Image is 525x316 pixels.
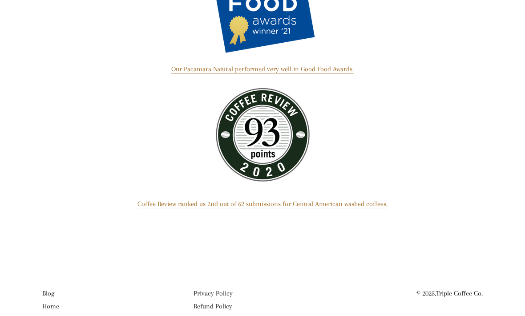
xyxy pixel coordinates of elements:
a: Coffee Review ranked us 2nd out of 62 submissions for Central American washed coffees. [137,200,388,209]
p: © 2025, [345,288,483,300]
img: CR_2020_93_HD_240x240.jpg [209,82,316,189]
a: Privacy Policy [194,290,233,298]
a: Refund Policy [194,303,232,311]
a: Triple Coffee Co. [436,290,483,298]
a: Blog [42,290,54,298]
a: Our Pacamara Natural performed very well in Good Food Awards. [171,65,354,74]
a: Home [42,303,59,311]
